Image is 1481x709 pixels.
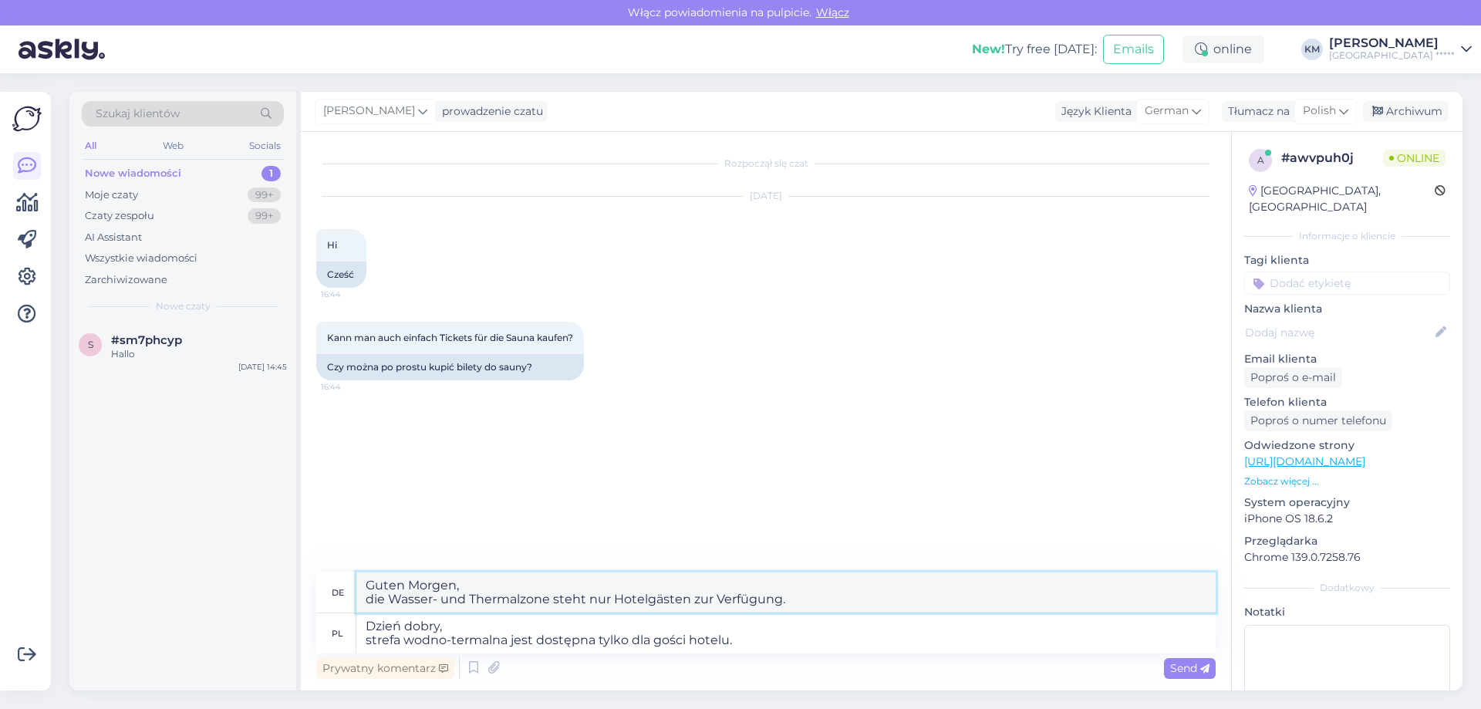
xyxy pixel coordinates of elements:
[1244,272,1450,295] input: Dodać etykietę
[316,157,1216,170] div: Rozpoczął się czat
[811,5,854,19] span: Włącz
[88,339,93,350] span: s
[321,381,379,393] span: 16:44
[1244,301,1450,317] p: Nazwa klienta
[1055,103,1132,120] div: Język Klienta
[261,166,281,181] div: 1
[246,136,284,156] div: Socials
[1244,454,1365,468] a: [URL][DOMAIN_NAME]
[1244,533,1450,549] p: Przeglądarka
[436,103,543,120] div: prowadzenie czatu
[156,299,211,313] span: Nowe czaty
[1244,351,1450,367] p: Email klienta
[1329,37,1455,49] div: [PERSON_NAME]
[1244,367,1342,388] div: Poproś o e-mail
[160,136,187,156] div: Web
[1244,252,1450,268] p: Tagi klienta
[85,272,167,288] div: Zarchiwizowane
[323,103,415,120] span: [PERSON_NAME]
[1244,410,1392,431] div: Poproś o numer telefonu
[1244,549,1450,566] p: Chrome 139.0.7258.76
[1245,324,1432,341] input: Dodaj nazwę
[1244,604,1450,620] p: Notatki
[327,239,337,251] span: Hi
[85,230,142,245] div: AI Assistant
[327,332,573,343] span: Kann man auch einfach Tickets für die Sauna kaufen?
[316,354,584,380] div: Czy można po prostu kupić bilety do sauny?
[1244,581,1450,595] div: Dodatkowy
[1170,661,1209,675] span: Send
[1363,101,1449,122] div: Archiwum
[82,136,100,156] div: All
[1383,150,1446,167] span: Online
[1244,495,1450,511] p: System operacyjny
[111,347,287,361] div: Hallo
[316,189,1216,203] div: [DATE]
[1182,35,1264,63] div: online
[1244,229,1450,243] div: Informacje o kliencie
[972,40,1097,59] div: Try free [DATE]:
[85,166,181,181] div: Nowe wiadomości
[1301,39,1323,60] div: KM
[332,579,344,606] div: de
[356,613,1216,653] textarea: Dzień dobry, strefa wodno-termalna jest dostępna tylko dla gości hotelu.
[12,104,42,133] img: Askly Logo
[356,572,1216,613] textarea: Guten Morgen, die Wasser- und Thermalzone steht nur Hotelgästen zur Verfügung.
[316,658,454,679] div: Prywatny komentarz
[1244,437,1450,454] p: Odwiedzone strony
[96,106,180,122] span: Szukaj klientów
[332,620,343,647] div: pl
[85,187,138,203] div: Moje czaty
[1244,511,1450,527] p: iPhone OS 18.6.2
[1257,154,1264,166] span: a
[1222,103,1290,120] div: Tłumacz na
[238,361,287,373] div: [DATE] 14:45
[316,262,366,288] div: Cześć
[1281,149,1383,167] div: # awvpuh0j
[1103,35,1164,64] button: Emails
[85,208,154,224] div: Czaty zespołu
[1303,103,1336,120] span: Polish
[1145,103,1189,120] span: German
[248,208,281,224] div: 99+
[85,251,197,266] div: Wszystkie wiadomości
[1329,37,1472,62] a: [PERSON_NAME][GEOGRAPHIC_DATA] *****
[321,289,379,300] span: 16:44
[1244,474,1450,488] p: Zobacz więcej ...
[111,333,182,347] span: #sm7phcyp
[248,187,281,203] div: 99+
[1244,394,1450,410] p: Telefon klienta
[1249,183,1435,215] div: [GEOGRAPHIC_DATA], [GEOGRAPHIC_DATA]
[972,42,1005,56] b: New!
